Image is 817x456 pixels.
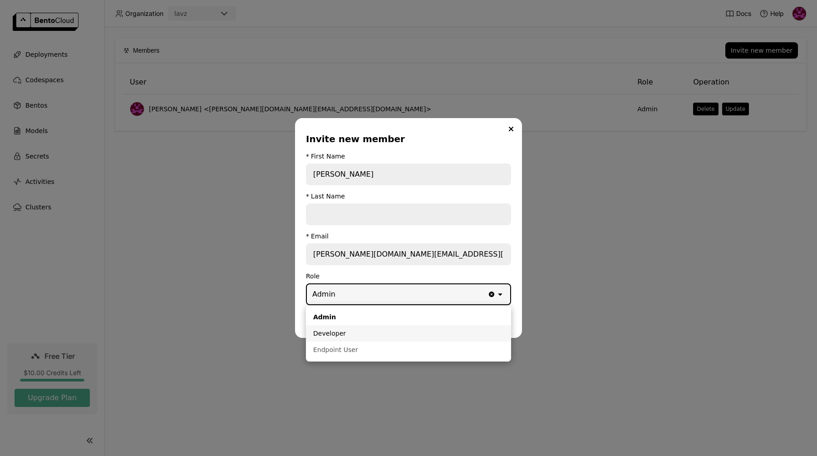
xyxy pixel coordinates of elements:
[311,153,345,160] div: First Name
[311,193,345,200] div: Last Name
[496,290,505,299] svg: open
[306,305,511,362] ul: Menu
[313,329,504,338] div: Developer
[506,124,517,134] button: Close
[306,273,511,280] div: Role
[487,290,496,298] svg: Clear value
[295,118,522,338] div: dialog
[311,233,329,240] div: Email
[336,289,337,300] input: Selected Admin.
[313,312,504,322] div: Admin
[313,345,504,354] div: Endpoint User
[312,289,335,300] div: Admin
[306,133,507,145] div: Invite new member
